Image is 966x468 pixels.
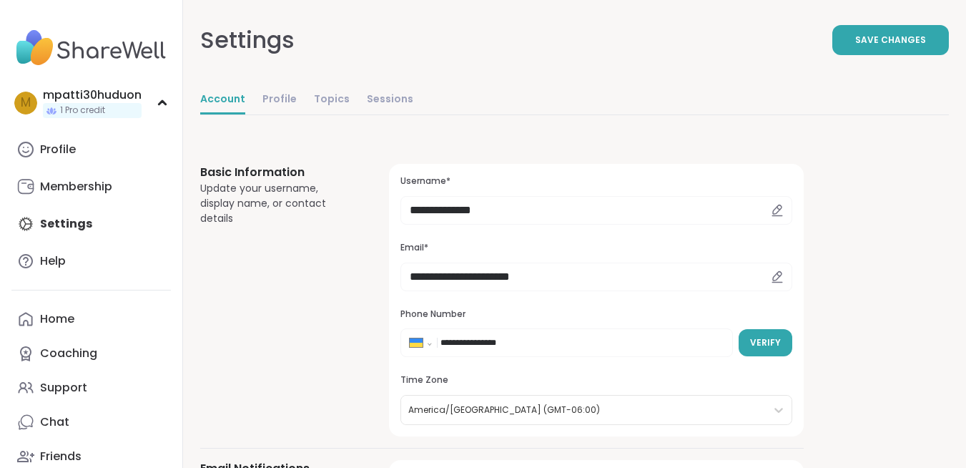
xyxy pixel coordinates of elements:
div: Membership [40,179,112,195]
div: Support [40,380,87,396]
h3: Time Zone [400,374,792,386]
div: Profile [40,142,76,157]
div: Help [40,253,66,269]
a: Home [11,302,171,336]
a: Coaching [11,336,171,371]
div: Friends [40,449,82,464]
a: Topics [314,86,350,114]
img: ShareWell Nav Logo [11,23,171,73]
span: Verify [750,336,781,349]
a: Support [11,371,171,405]
a: Profile [262,86,297,114]
span: 1 Pro credit [60,104,105,117]
a: Account [200,86,245,114]
div: Update your username, display name, or contact details [200,181,355,226]
h3: Email* [400,242,792,254]
div: Home [40,311,74,327]
a: Chat [11,405,171,439]
h3: Username* [400,175,792,187]
h3: Phone Number [400,308,792,321]
a: Sessions [367,86,413,114]
a: Help [11,244,171,278]
a: Profile [11,132,171,167]
span: m [21,94,31,112]
div: mpatti30huduon [43,87,142,103]
div: Settings [200,23,295,57]
span: Save Changes [855,34,926,47]
a: Membership [11,170,171,204]
div: Chat [40,414,69,430]
h3: Basic Information [200,164,355,181]
div: Coaching [40,346,97,361]
button: Verify [739,329,792,356]
button: Save Changes [832,25,949,55]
